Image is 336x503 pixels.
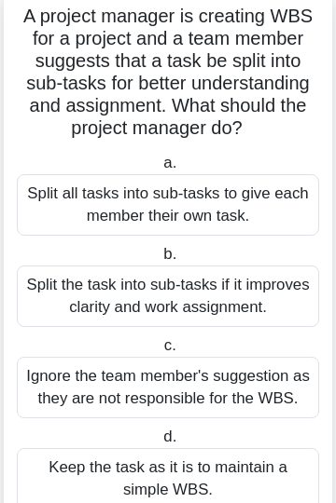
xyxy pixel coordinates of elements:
div: Split the task into sub-tasks if it improves clarity and work assignment. [17,265,319,327]
div: Split all tasks into sub-tasks to give each member their own task. [17,174,319,236]
span: b. [163,245,176,263]
span: d. [163,428,176,445]
h5: A project manager is creating WBS for a project and a team member suggests that a task be split i... [15,5,321,141]
div: Ignore the team member's suggestion as they are not responsible for the WBS. [17,357,319,418]
span: c. [164,336,176,354]
span: a. [163,154,176,171]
